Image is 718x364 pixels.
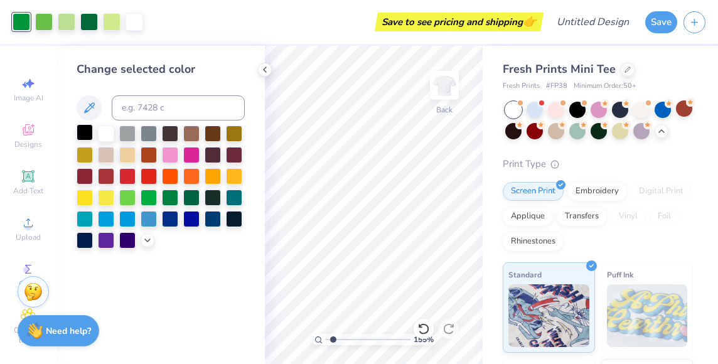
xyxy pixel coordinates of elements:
[547,9,639,35] input: Untitled Design
[503,157,693,171] div: Print Type
[503,62,616,77] span: Fresh Prints Mini Tee
[574,81,636,92] span: Minimum Order: 50 +
[414,334,434,345] span: 155 %
[436,104,453,115] div: Back
[645,11,677,33] button: Save
[607,284,688,347] img: Puff Ink
[611,207,646,226] div: Vinyl
[631,182,692,201] div: Digital Print
[650,207,679,226] div: Foil
[523,14,537,29] span: 👉
[546,81,567,92] span: # FP38
[508,268,542,281] span: Standard
[607,268,633,281] span: Puff Ink
[503,81,540,92] span: Fresh Prints
[16,232,41,242] span: Upload
[508,284,589,347] img: Standard
[112,95,245,120] input: e.g. 7428 c
[503,207,553,226] div: Applique
[14,139,42,149] span: Designs
[567,182,627,201] div: Embroidery
[432,73,457,98] img: Back
[46,325,91,337] strong: Need help?
[13,186,43,196] span: Add Text
[378,13,540,31] div: Save to see pricing and shipping
[503,232,564,251] div: Rhinestones
[14,93,43,103] span: Image AI
[557,207,607,226] div: Transfers
[6,325,50,345] span: Clipart & logos
[503,182,564,201] div: Screen Print
[77,61,245,78] div: Change selected color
